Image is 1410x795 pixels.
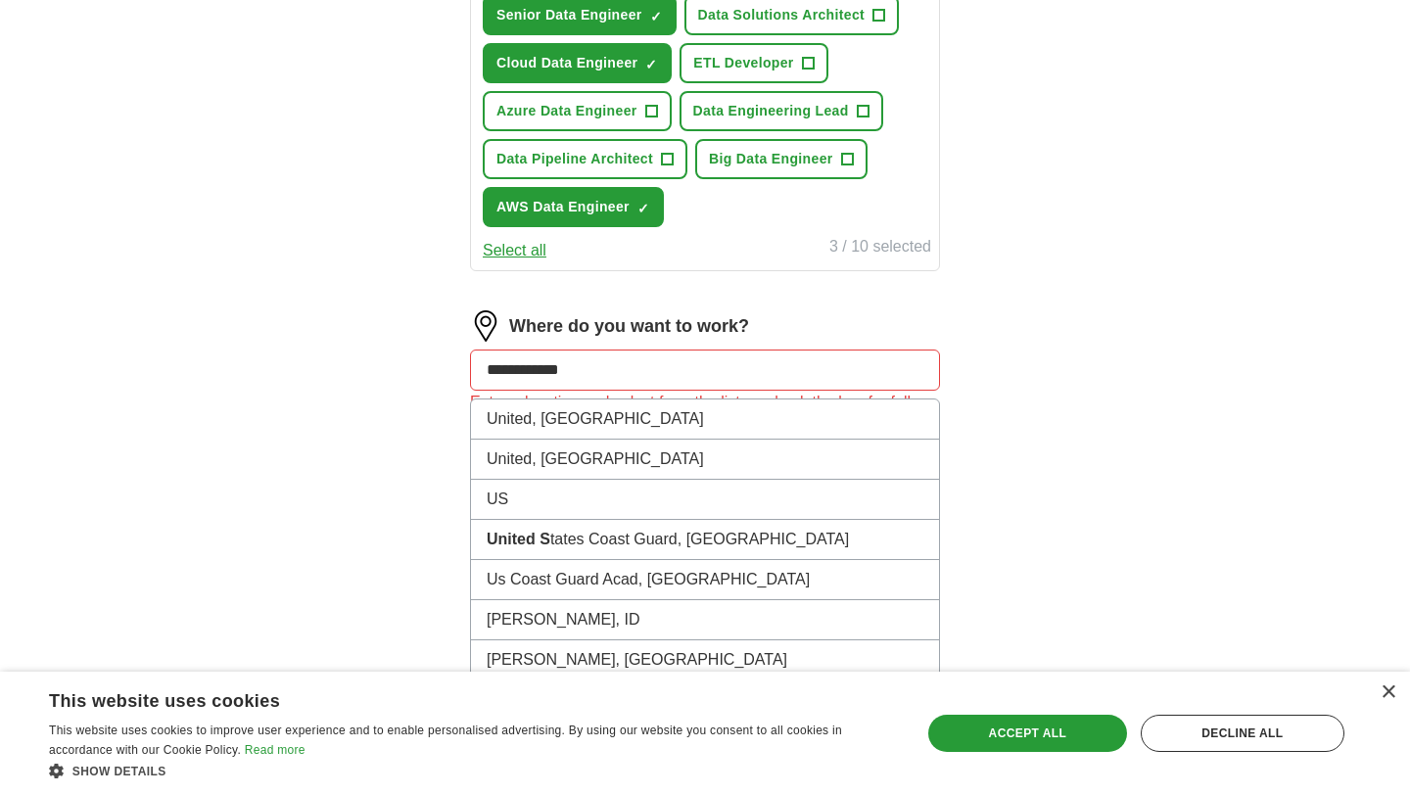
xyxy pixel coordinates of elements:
li: US [471,480,939,520]
span: This website uses cookies to improve user experience and to enable personalised advertising. By u... [49,724,842,757]
div: Show details [49,761,896,780]
button: Data Engineering Lead [680,91,883,131]
strong: United S [487,531,550,547]
div: Decline all [1141,715,1344,752]
img: location.png [470,310,501,342]
div: This website uses cookies [49,683,847,713]
li: tates Coast Guard, [GEOGRAPHIC_DATA] [471,520,939,560]
li: United, [GEOGRAPHIC_DATA] [471,399,939,440]
span: Data Engineering Lead [693,101,849,121]
button: ETL Developer [680,43,827,83]
li: Us Coast Guard Acad, [GEOGRAPHIC_DATA] [471,560,939,600]
span: ✓ [645,57,657,72]
span: AWS Data Engineer [496,197,630,217]
span: ✓ [650,9,662,24]
button: Data Pipeline Architect [483,139,687,179]
span: Data Solutions Architect [698,5,865,25]
button: Select all [483,239,546,262]
button: Big Data Engineer [695,139,868,179]
span: Senior Data Engineer [496,5,642,25]
span: Big Data Engineer [709,149,833,169]
label: Where do you want to work? [509,313,749,340]
span: Cloud Data Engineer [496,53,637,73]
span: Azure Data Engineer [496,101,637,121]
a: Read more, opens a new window [245,743,305,757]
li: [PERSON_NAME], ID [471,600,939,640]
div: Accept all [928,715,1127,752]
span: ✓ [637,201,649,216]
li: [PERSON_NAME], [GEOGRAPHIC_DATA] [471,640,939,680]
span: ETL Developer [693,53,793,73]
div: Enter a location and select from the list, or check the box for fully remote roles [470,391,940,438]
span: Data Pipeline Architect [496,149,653,169]
button: Cloud Data Engineer✓ [483,43,672,83]
span: Show details [72,765,166,778]
li: United, [GEOGRAPHIC_DATA] [471,440,939,480]
div: Close [1381,685,1395,700]
div: 3 / 10 selected [829,235,931,262]
button: Azure Data Engineer [483,91,672,131]
button: AWS Data Engineer✓ [483,187,664,227]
